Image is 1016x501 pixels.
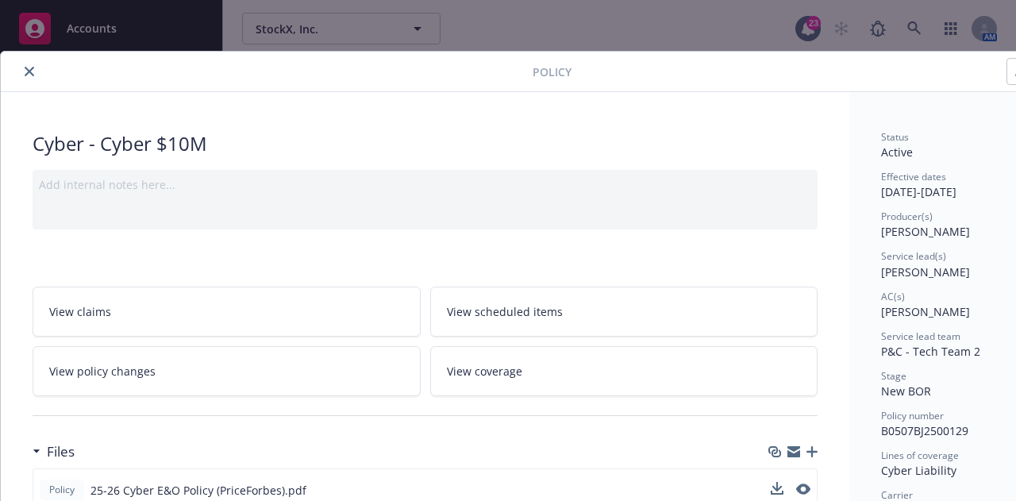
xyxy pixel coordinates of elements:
span: [PERSON_NAME] [881,304,970,319]
button: preview file [796,482,810,499]
span: Service lead(s) [881,249,946,263]
span: [PERSON_NAME] [881,264,970,279]
span: [PERSON_NAME] [881,224,970,239]
h3: Files [47,441,75,462]
div: Files [33,441,75,462]
span: Effective dates [881,170,946,183]
a: View coverage [430,346,818,396]
span: Stage [881,369,906,383]
span: AC(s) [881,290,905,303]
a: View policy changes [33,346,421,396]
span: View policy changes [49,363,156,380]
span: Active [881,145,913,160]
button: close [20,62,39,81]
span: New BOR [881,383,931,399]
span: Service lead team [881,330,960,343]
span: B0507BJ2500129 [881,423,968,438]
span: P&C - Tech Team 2 [881,344,980,359]
span: View scheduled items [447,303,563,320]
button: download file [771,482,783,499]
span: Policy [533,64,571,80]
span: Policy number [881,409,944,422]
span: Policy [46,483,78,497]
span: Status [881,130,909,144]
span: 25-26 Cyber E&O Policy (PriceForbes).pdf [90,482,306,499]
button: download file [771,482,783,495]
div: Cyber - Cyber $10M [33,130,818,157]
div: Add internal notes here... [39,176,811,193]
a: View scheduled items [430,287,818,337]
button: preview file [796,484,810,495]
a: View claims [33,287,421,337]
span: Lines of coverage [881,449,959,462]
span: Producer(s) [881,210,933,223]
span: View claims [49,303,111,320]
span: View coverage [447,363,522,380]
